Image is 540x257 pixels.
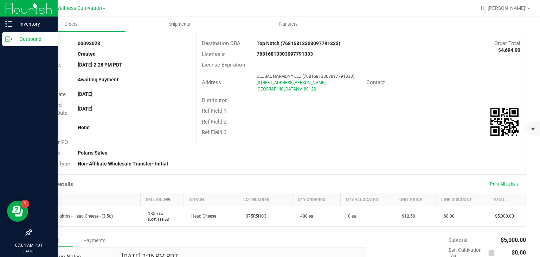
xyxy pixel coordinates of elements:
span: License Expiration [202,62,245,68]
th: Lot Number [238,193,292,206]
inline-svg: Inventory [5,20,12,27]
th: Strain [184,193,238,206]
strong: [DATE] 2:28 PM PDT [78,62,122,68]
span: $5,000.00 [501,237,526,243]
span: 89122 [304,87,316,92]
span: Ref Field 3 [202,129,226,136]
a: Transfers [234,17,342,32]
strong: None [78,125,90,130]
span: Polaris Wellness Cultivation [38,5,102,11]
p: [DATE] [3,249,54,254]
div: Payments [73,234,115,247]
span: Distributor [202,97,227,104]
span: Shipments [160,21,200,27]
p: Inventory [12,20,54,28]
p: Outbound [12,35,54,43]
span: GLOBAL HARMONY LLC (76816813303097791333) [257,74,354,79]
span: Destination DBA [202,40,240,46]
qrcode: 00093023 [490,108,519,136]
span: 400 ea [297,214,313,219]
strong: [DATE] [78,106,92,112]
a: Orders [17,17,126,32]
iframe: Resource center unread badge [21,200,29,208]
strong: Top Notch (76816813303097791333) [257,40,340,46]
span: NV [296,87,302,92]
img: Scan me! [490,108,519,136]
strong: Polaris Sales [78,150,107,156]
span: Hi, [PERSON_NAME]! [481,5,527,11]
span: Subtotal [449,237,467,243]
span: Orders [55,21,87,27]
strong: [DATE] [78,91,92,97]
strong: Non-Affiliate Wholesale Transfer- Initial [78,161,168,167]
iframe: Resource center [7,201,28,222]
span: Order Total [494,40,520,46]
inline-svg: Outbound [5,36,12,43]
span: Transfers [269,21,307,27]
strong: Awaiting Payment [78,77,118,82]
th: Qty Ordered [292,193,340,206]
a: Shipments [126,17,234,32]
span: $12.50 [398,214,415,219]
span: [STREET_ADDRESS][PERSON_NAME] [257,80,326,85]
span: Contact [366,79,385,86]
th: Total [487,193,526,206]
span: Ref Field 1 [202,108,226,114]
th: Unit Price [394,193,436,206]
span: Print All Labels [490,182,519,187]
span: Ref Field 2 [202,119,226,125]
span: 375R5HC3 [242,214,266,219]
span: 0 ea [345,214,356,219]
span: $5,000.00 [491,214,514,219]
th: Qty Allocated [340,193,394,206]
p: (LOT: 188 ea) [144,217,179,222]
span: $0.00 [512,249,526,256]
p: 07:04 AM PDT [3,242,54,249]
strong: 00093023 [78,40,100,46]
th: Sellable [140,193,184,206]
strong: $4,694.00 [498,47,520,53]
span: 1855 ea [144,211,163,216]
span: $0.00 [440,214,455,219]
strong: 76816813303097791333 [257,51,313,57]
span: Head Cheese [188,214,216,219]
strong: Created [78,51,96,57]
th: Line Discount [436,193,487,206]
span: Polaris - Eighths - Head Cheese - (3.5g) [36,214,113,219]
span: [GEOGRAPHIC_DATA] [257,87,297,92]
span: License # [202,51,225,57]
span: Address [202,79,221,86]
th: Item [32,193,141,206]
